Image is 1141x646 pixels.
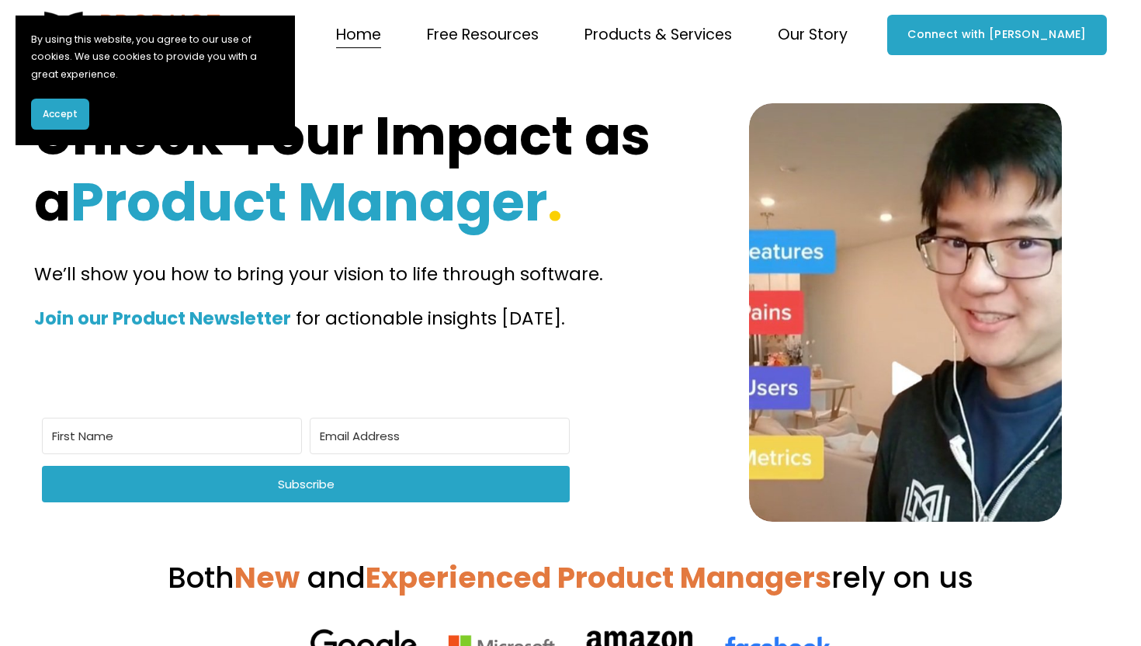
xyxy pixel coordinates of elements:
img: Product Teacher [34,12,224,58]
p: We’ll show you how to bring your vision to life through software. [34,259,660,291]
h3: Both rely on us [34,559,1107,598]
strong: Join our Product Newsletter [34,306,291,331]
span: and [307,557,366,598]
button: Accept [31,99,89,130]
strong: Unlock Your Impact as a [34,99,662,239]
a: Connect with [PERSON_NAME] [887,15,1107,55]
a: folder dropdown [778,19,848,50]
input: First Name [42,418,302,454]
p: By using this website, you agree to our use of cookies. We use cookies to provide you with a grea... [31,31,279,83]
button: Subscribe [42,466,570,502]
span: Accept [43,107,78,121]
strong: . [547,165,563,239]
strong: Product Manager [71,165,547,239]
strong: New [234,557,300,598]
strong: Experienced Product Managers [366,557,831,598]
span: Our Story [778,21,848,48]
a: folder dropdown [584,19,732,50]
input: Email Address [310,418,570,454]
span: Free Resources [427,21,539,48]
span: Products & Services [584,21,732,48]
a: folder dropdown [427,19,539,50]
section: Cookie banner [16,16,295,145]
a: Home [336,19,381,50]
span: for actionable insights [DATE]. [296,306,565,331]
